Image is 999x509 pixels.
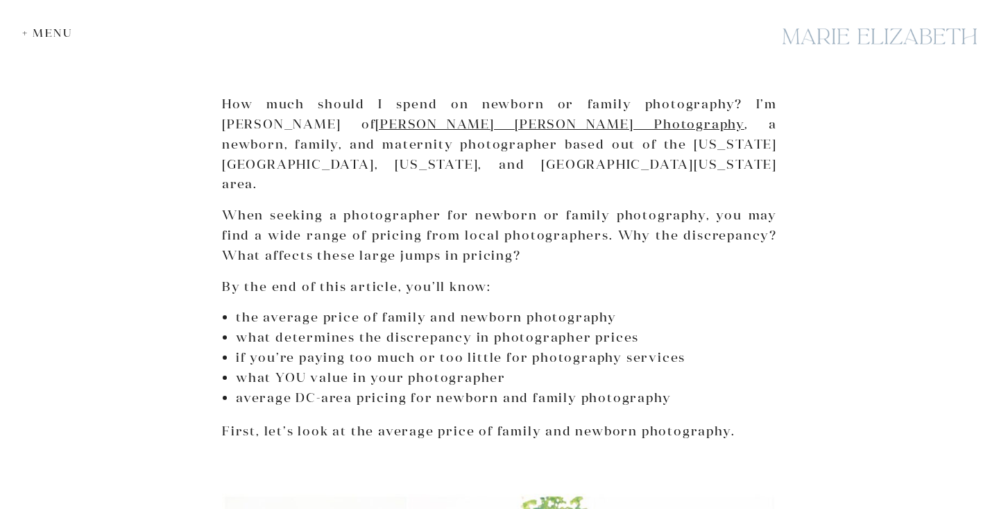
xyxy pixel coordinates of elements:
div: + Menu [22,26,80,40]
li: what determines the discrepancy in photographer prices [236,328,777,348]
p: By the end of this article, you’ll know: [222,277,777,297]
a: [PERSON_NAME] [PERSON_NAME] Photography [375,116,744,132]
p: How much should I spend on newborn or family photography? I’m [PERSON_NAME] of , a newborn, famil... [222,94,777,194]
p: When seeking a photographer for newborn or family photography, you may find a wide range of prici... [222,206,777,265]
li: the average price of family and newborn photography [236,308,777,328]
p: First, let’s look at the average price of family and newborn photography. [222,422,777,442]
li: what YOU value in your photographer [236,368,777,388]
li: if you’re paying too much or too little for photography services [236,348,777,368]
li: average DC-area pricing for newborn and family photography [236,388,777,408]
